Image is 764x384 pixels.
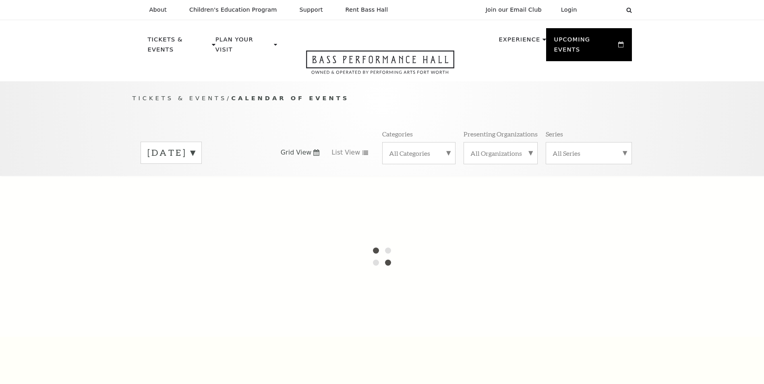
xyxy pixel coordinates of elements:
[470,149,531,157] label: All Organizations
[382,130,413,138] p: Categories
[346,6,388,13] p: Rent Bass Hall
[231,95,349,101] span: Calendar of Events
[300,6,323,13] p: Support
[499,35,540,49] p: Experience
[553,149,625,157] label: All Series
[147,147,195,159] label: [DATE]
[215,35,272,59] p: Plan Your Visit
[464,130,538,138] p: Presenting Organizations
[133,95,227,101] span: Tickets & Events
[148,35,210,59] p: Tickets & Events
[281,148,312,157] span: Grid View
[554,35,617,59] p: Upcoming Events
[189,6,277,13] p: Children's Education Program
[149,6,167,13] p: About
[331,148,360,157] span: List View
[389,149,449,157] label: All Categories
[590,6,619,14] select: Select:
[133,93,632,103] p: /
[546,130,563,138] p: Series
